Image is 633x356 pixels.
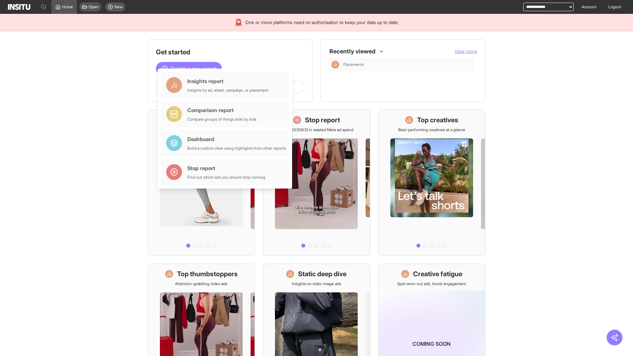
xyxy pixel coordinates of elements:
[455,48,477,55] button: View more
[298,269,347,279] h1: Static deep dive
[156,47,304,57] h1: Get started
[331,61,339,69] div: Insights
[417,115,458,125] h1: Top creatives
[187,106,256,114] div: Comparison report
[156,62,222,75] button: Create a new report
[292,281,341,286] p: Insights on static image ads
[8,4,30,10] img: Logo
[305,115,340,125] h1: Stop report
[343,62,364,67] span: Placements
[378,110,485,256] a: Top creativesBest-performing creatives at a glance
[187,164,265,172] div: Stop report
[187,146,286,151] div: Build a custom view using highlights from other reports
[343,62,472,67] span: Placements
[187,77,268,85] div: Insights report
[148,110,255,256] a: What's live nowSee all active ads instantly
[187,135,286,143] div: Dashboard
[234,18,243,27] div: 🚨
[170,65,217,73] span: Create a new report
[175,281,227,286] p: Attention-grabbing video ads
[398,127,465,133] p: Best-performing creatives at a glance
[177,269,238,279] h1: Top thumbstoppers
[455,48,477,54] span: View more
[114,4,123,10] span: New
[187,88,268,93] div: Insights by ad, adset, campaign, or placement
[245,19,399,26] span: One or more platforms need re-authorisation to keep your data up to date.
[89,4,99,10] span: Open
[187,175,265,180] div: Find out which ads you should stop running
[279,127,353,133] p: Save £23,509.13 in wasted Meta ad spend
[62,4,73,10] span: Home
[263,110,370,256] a: Stop reportSave £23,509.13 in wasted Meta ad spend
[187,117,256,122] div: Compare groups of things side by side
